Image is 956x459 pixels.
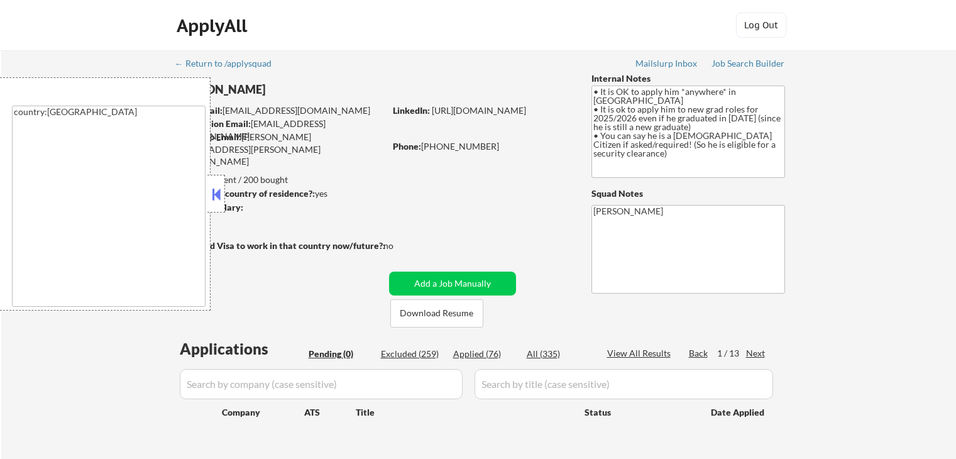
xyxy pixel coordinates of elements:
[177,104,385,117] div: [EMAIL_ADDRESS][DOMAIN_NAME]
[175,187,381,200] div: yes
[175,188,315,199] strong: Can work in country of residence?:
[607,347,674,360] div: View All Results
[177,118,385,142] div: [EMAIL_ADDRESS][DOMAIN_NAME]
[304,406,356,419] div: ATS
[635,58,698,71] a: Mailslurp Inbox
[381,348,444,360] div: Excluded (259)
[689,347,709,360] div: Back
[746,347,766,360] div: Next
[527,348,590,360] div: All (335)
[635,59,698,68] div: Mailslurp Inbox
[711,406,766,419] div: Date Applied
[453,348,516,360] div: Applied (76)
[591,72,785,85] div: Internal Notes
[356,406,573,419] div: Title
[176,240,385,251] strong: Will need Visa to work in that country now/future?:
[175,59,283,68] div: ← Return to /applysquad
[175,174,385,186] div: 76 sent / 200 bought
[180,369,463,399] input: Search by company (case sensitive)
[393,140,571,153] div: [PHONE_NUMBER]
[390,299,483,328] button: Download Resume
[712,58,785,71] a: Job Search Builder
[393,105,430,116] strong: LinkedIn:
[393,141,421,152] strong: Phone:
[309,348,371,360] div: Pending (0)
[389,272,516,296] button: Add a Job Manually
[591,187,785,200] div: Squad Notes
[712,59,785,68] div: Job Search Builder
[736,13,786,38] button: Log Out
[432,105,526,116] a: [URL][DOMAIN_NAME]
[176,131,385,168] div: [PERSON_NAME][EMAIL_ADDRESS][PERSON_NAME][DOMAIN_NAME]
[717,347,746,360] div: 1 / 13
[177,15,251,36] div: ApplyAll
[176,82,434,97] div: [PERSON_NAME]
[180,341,304,357] div: Applications
[585,401,693,423] div: Status
[475,369,773,399] input: Search by title (case sensitive)
[383,240,419,252] div: no
[222,406,304,419] div: Company
[175,58,283,71] a: ← Return to /applysquad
